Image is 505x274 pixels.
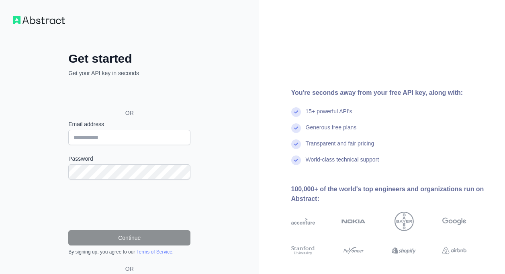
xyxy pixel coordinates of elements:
iframe: “使用 Google 账号登录”按钮 [64,86,193,104]
p: Get your API key in seconds [68,69,190,77]
div: You're seconds away from your free API key, along with: [291,88,493,98]
img: check mark [291,139,301,149]
img: bayer [395,212,414,231]
img: accenture [291,212,315,231]
h2: Get started [68,51,190,66]
div: 15+ powerful API's [306,107,352,123]
img: shopify [392,245,416,257]
div: 100,000+ of the world's top engineers and organizations run on Abstract: [291,184,493,204]
img: check mark [291,155,301,165]
img: nokia [341,212,366,231]
div: By signing up, you agree to our . [68,249,190,255]
img: payoneer [341,245,366,257]
div: Generous free plans [306,123,357,139]
button: Continue [68,230,190,245]
img: google [442,212,466,231]
img: check mark [291,107,301,117]
span: OR [122,265,137,273]
iframe: reCAPTCHA [68,189,190,221]
img: Workflow [13,16,65,24]
label: Password [68,155,190,163]
img: check mark [291,123,301,133]
label: Email address [68,120,190,128]
span: OR [119,109,140,117]
a: Terms of Service [136,249,172,255]
img: airbnb [442,245,466,257]
img: stanford university [291,245,315,257]
div: World-class technical support [306,155,379,172]
div: Transparent and fair pricing [306,139,374,155]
